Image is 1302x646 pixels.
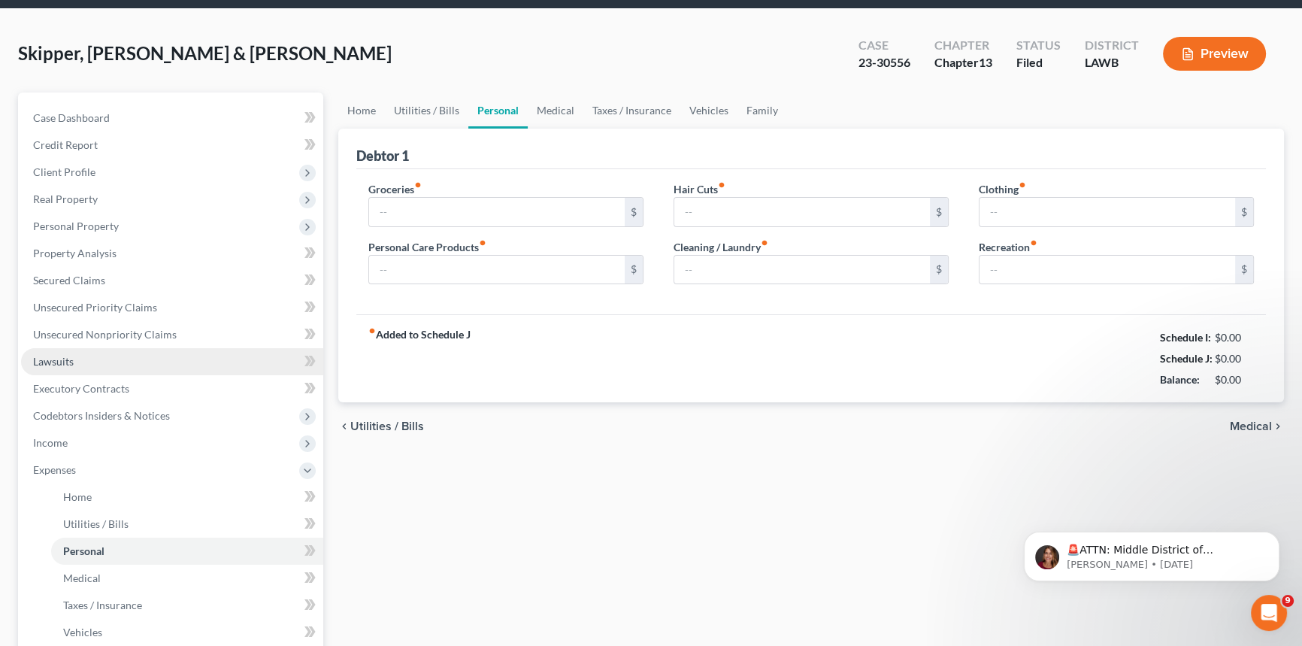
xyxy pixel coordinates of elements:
[674,256,930,284] input: --
[1016,54,1061,71] div: Filed
[980,256,1235,284] input: --
[1160,373,1200,386] strong: Balance:
[1272,420,1284,432] i: chevron_right
[51,619,323,646] a: Vehicles
[21,267,323,294] a: Secured Claims
[1230,420,1284,432] button: Medical chevron_right
[979,239,1037,255] label: Recreation
[934,37,992,54] div: Chapter
[1016,37,1061,54] div: Status
[674,181,725,197] label: Hair Cuts
[674,239,768,255] label: Cleaning / Laundry
[338,420,424,432] button: chevron_left Utilities / Bills
[63,544,104,557] span: Personal
[51,538,323,565] a: Personal
[625,256,643,284] div: $
[33,274,105,287] span: Secured Claims
[1163,37,1266,71] button: Preview
[674,198,930,226] input: --
[63,572,101,584] span: Medical
[1019,181,1026,189] i: fiber_manual_record
[368,239,486,255] label: Personal Care Products
[33,193,98,205] span: Real Property
[51,565,323,592] a: Medical
[51,511,323,538] a: Utilities / Bills
[1230,420,1272,432] span: Medical
[1215,351,1255,366] div: $0.00
[858,37,910,54] div: Case
[930,256,948,284] div: $
[1030,239,1037,247] i: fiber_manual_record
[338,420,350,432] i: chevron_left
[1282,595,1294,607] span: 9
[718,181,725,189] i: fiber_manual_record
[1001,500,1302,605] iframe: Intercom notifications message
[33,436,68,449] span: Income
[528,93,583,129] a: Medical
[33,355,74,368] span: Lawsuits
[1160,331,1211,344] strong: Schedule I:
[21,132,323,159] a: Credit Report
[368,327,471,390] strong: Added to Schedule J
[18,42,392,64] span: Skipper, [PERSON_NAME] & [PERSON_NAME]
[1235,198,1253,226] div: $
[33,409,170,422] span: Codebtors Insiders & Notices
[1160,352,1213,365] strong: Schedule J:
[1085,37,1139,54] div: District
[33,247,117,259] span: Property Analysis
[33,165,95,178] span: Client Profile
[33,301,157,314] span: Unsecured Priority Claims
[21,348,323,375] a: Lawsuits
[63,599,142,611] span: Taxes / Insurance
[33,111,110,124] span: Case Dashboard
[385,93,468,129] a: Utilities / Bills
[21,240,323,267] a: Property Analysis
[33,220,119,232] span: Personal Property
[33,328,177,341] span: Unsecured Nonpriority Claims
[980,198,1235,226] input: --
[1215,372,1255,387] div: $0.00
[1215,330,1255,345] div: $0.00
[368,181,422,197] label: Groceries
[21,294,323,321] a: Unsecured Priority Claims
[583,93,680,129] a: Taxes / Insurance
[930,198,948,226] div: $
[858,54,910,71] div: 23-30556
[21,321,323,348] a: Unsecured Nonpriority Claims
[934,54,992,71] div: Chapter
[63,517,129,530] span: Utilities / Bills
[369,256,625,284] input: --
[625,198,643,226] div: $
[63,490,92,503] span: Home
[350,420,424,432] span: Utilities / Bills
[468,93,528,129] a: Personal
[680,93,737,129] a: Vehicles
[356,147,409,165] div: Debtor 1
[1235,256,1253,284] div: $
[369,198,625,226] input: --
[33,138,98,151] span: Credit Report
[368,327,376,335] i: fiber_manual_record
[1251,595,1287,631] iframe: Intercom live chat
[51,592,323,619] a: Taxes / Insurance
[979,181,1026,197] label: Clothing
[761,239,768,247] i: fiber_manual_record
[1085,54,1139,71] div: LAWB
[737,93,787,129] a: Family
[979,55,992,69] span: 13
[414,181,422,189] i: fiber_manual_record
[33,382,129,395] span: Executory Contracts
[479,239,486,247] i: fiber_manual_record
[338,93,385,129] a: Home
[63,626,102,638] span: Vehicles
[21,105,323,132] a: Case Dashboard
[33,463,76,476] span: Expenses
[21,375,323,402] a: Executory Contracts
[51,484,323,511] a: Home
